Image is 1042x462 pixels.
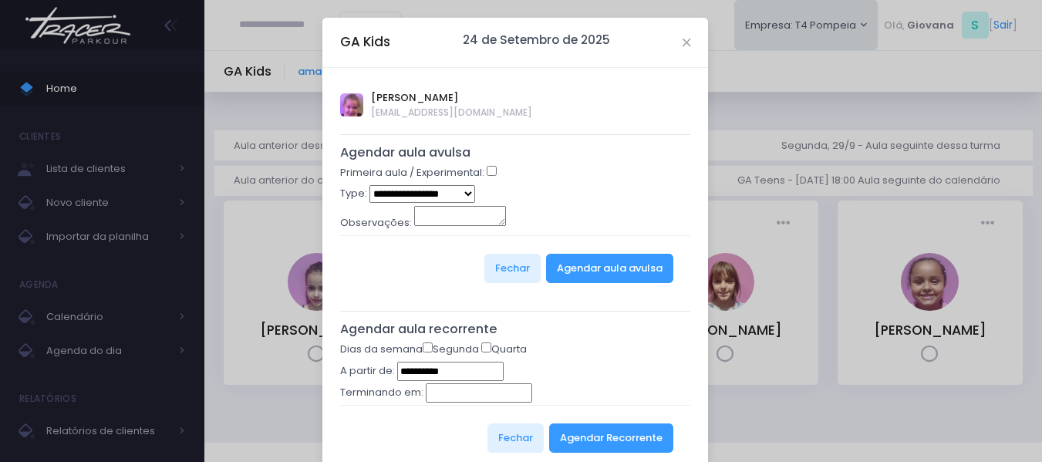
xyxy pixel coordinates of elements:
h5: Agendar aula avulsa [340,145,691,160]
span: [PERSON_NAME] [371,90,532,106]
h6: 24 de Setembro de 2025 [463,33,610,47]
h5: Agendar aula recorrente [340,322,691,337]
button: Fechar [484,254,541,283]
label: Observações: [340,215,412,231]
label: Quarta [481,342,527,357]
label: A partir de: [340,363,395,379]
button: Fechar [487,423,544,453]
label: Segunda [423,342,479,357]
label: Primeira aula / Experimental: [340,165,484,180]
h5: GA Kids [340,32,390,52]
button: Agendar aula avulsa [546,254,673,283]
input: Segunda [423,342,433,352]
button: Agendar Recorrente [549,423,673,453]
label: Type: [340,186,367,201]
span: [EMAIL_ADDRESS][DOMAIN_NAME] [371,106,532,120]
button: Close [683,39,690,46]
label: Terminando em: [340,385,423,400]
input: Quarta [481,342,491,352]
